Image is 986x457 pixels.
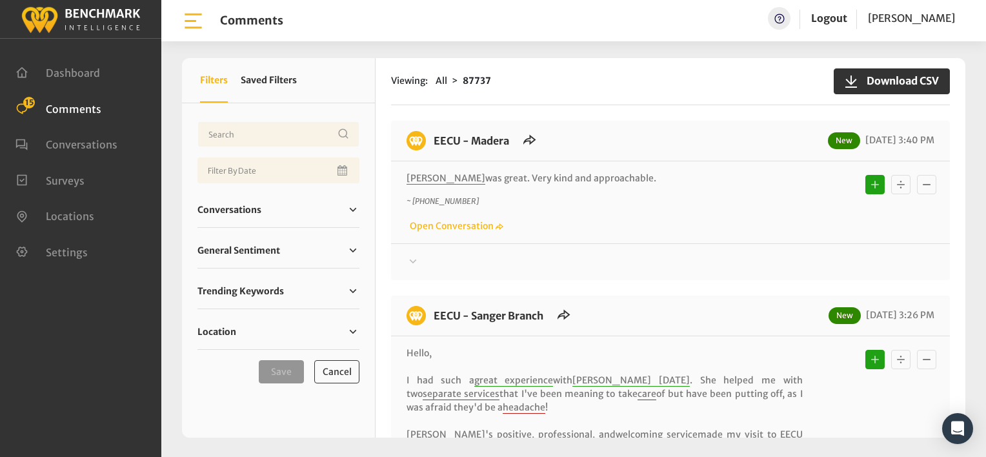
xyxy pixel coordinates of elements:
[197,325,236,339] span: Location
[46,174,85,187] span: Surveys
[335,157,352,183] button: Open Calendar
[391,74,428,88] span: Viewing:
[426,306,551,325] h6: EECU - Sanger Branch
[23,97,35,108] span: 15
[46,138,117,151] span: Conversations
[407,131,426,150] img: benchmark
[436,75,447,86] span: All
[46,66,100,79] span: Dashboard
[197,241,359,260] a: General Sentiment
[426,131,517,150] h6: EECU - Madera
[21,3,141,35] img: benchmark
[828,132,860,149] span: New
[616,429,698,441] span: welcoming service
[868,7,955,30] a: [PERSON_NAME]
[503,401,545,414] span: headache
[407,220,503,232] a: Open Conversation
[407,172,485,185] span: [PERSON_NAME]
[863,309,934,321] span: [DATE] 3:26 PM
[868,12,955,25] span: [PERSON_NAME]
[46,245,88,258] span: Settings
[434,309,543,322] a: EECU - Sanger Branch
[15,137,117,150] a: Conversations
[15,101,101,114] a: Comments 15
[407,306,426,325] img: benchmark
[862,172,940,198] div: Basic example
[197,121,359,147] input: Username
[474,374,554,387] span: great experience
[15,173,85,186] a: Surveys
[197,281,359,301] a: Trending Keywords
[182,10,205,32] img: bar
[811,12,847,25] a: Logout
[197,203,261,217] span: Conversations
[197,157,359,183] input: Date range input field
[407,196,479,206] i: ~ [PHONE_NUMBER]
[197,244,280,258] span: General Sentiment
[423,388,499,400] span: separate services
[942,413,973,444] div: Open Intercom Messenger
[241,58,297,103] button: Saved Filters
[407,172,803,185] p: was great. Very kind and approachable.
[15,65,100,78] a: Dashboard
[46,102,101,115] span: Comments
[834,68,950,94] button: Download CSV
[15,208,94,221] a: Locations
[829,307,861,324] span: New
[15,245,88,258] a: Settings
[197,200,359,219] a: Conversations
[859,73,939,88] span: Download CSV
[434,134,509,147] a: EECU - Madera
[197,285,284,298] span: Trending Keywords
[862,347,940,372] div: Basic example
[638,388,656,400] span: care
[200,58,228,103] button: Filters
[572,374,690,387] span: [PERSON_NAME] [DATE]
[220,14,283,28] h1: Comments
[197,322,359,341] a: Location
[862,134,934,146] span: [DATE] 3:40 PM
[46,210,94,223] span: Locations
[463,75,491,86] strong: 87737
[811,7,847,30] a: Logout
[314,360,359,383] button: Cancel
